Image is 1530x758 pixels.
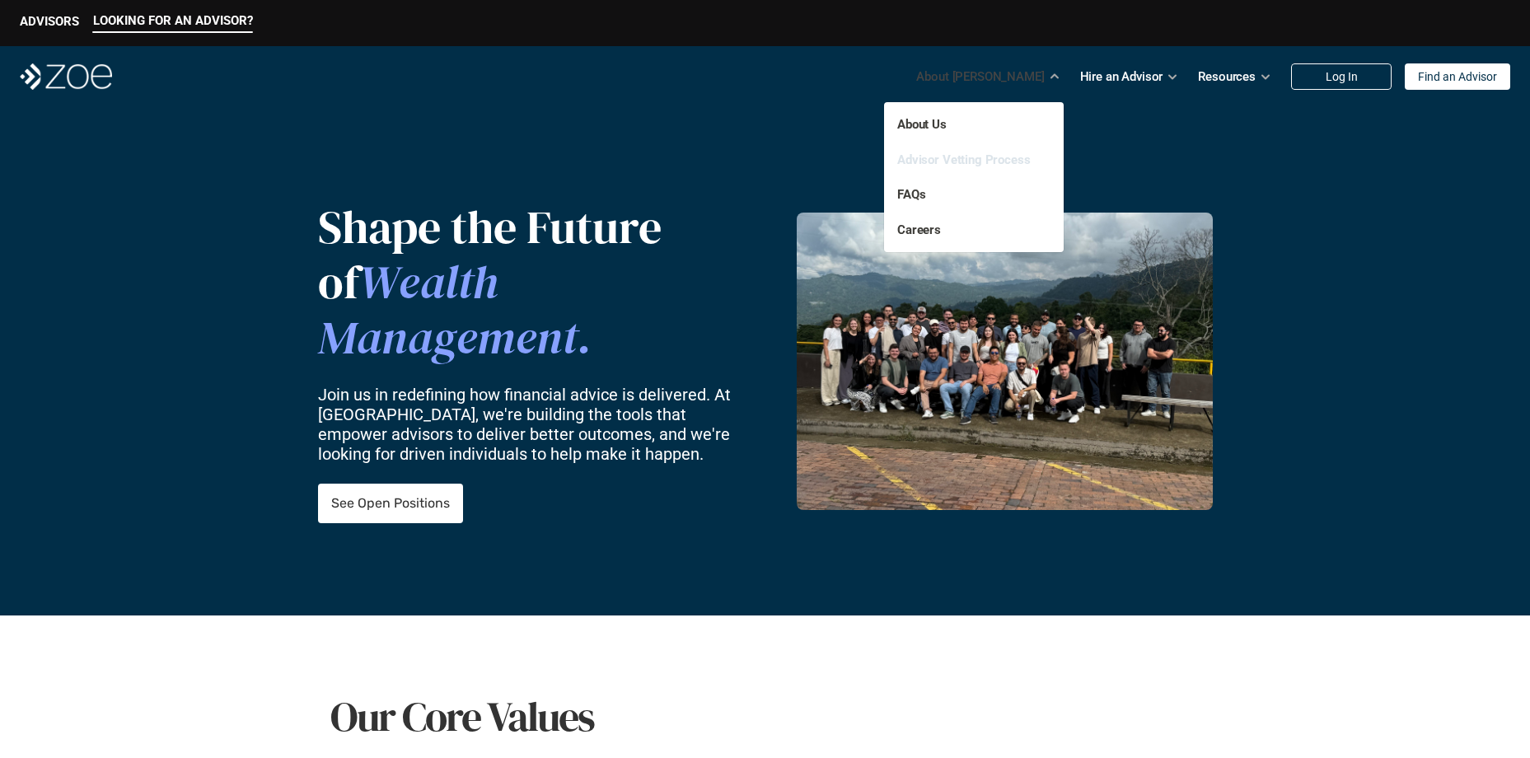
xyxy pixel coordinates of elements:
[331,496,450,512] p: See Open Positions
[93,13,253,28] p: LOOKING FOR AN ADVISOR?
[1291,63,1392,90] a: Log In
[897,117,947,132] a: About Us
[318,385,744,464] p: Join us in redefining how financial advice is delivered. At [GEOGRAPHIC_DATA], we're building the...
[897,187,925,202] a: FAQs
[318,250,592,369] span: Wealth Management.
[1080,64,1163,89] p: Hire an Advisor
[897,152,1031,167] a: Advisor Vetting Process
[1418,70,1497,84] p: Find an Advisor
[318,484,463,523] a: See Open Positions
[897,222,941,237] a: Careers
[20,14,79,29] p: ADVISORS
[916,64,1044,89] p: About [PERSON_NAME]
[1198,64,1256,89] p: Resources
[330,692,1200,742] h1: Our Core Values
[318,199,743,366] p: Shape the Future of
[1326,70,1358,84] p: Log In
